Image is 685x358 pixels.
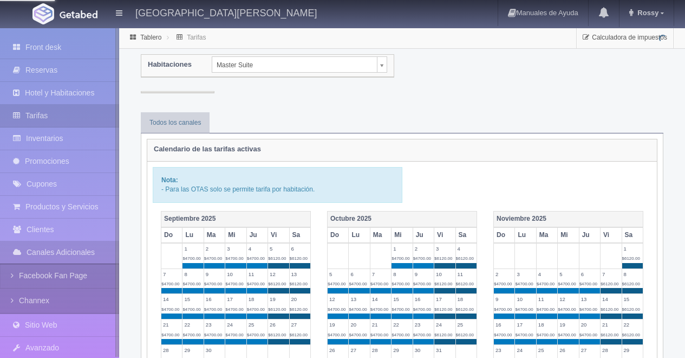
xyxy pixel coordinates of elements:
[204,319,225,330] label: 23
[217,57,373,73] span: Master Suite
[456,307,474,312] span: $6120.00
[413,319,434,330] label: 23
[140,55,204,74] label: Habitaciones
[327,212,477,227] th: Octubre 2025
[601,307,618,312] span: $6120.00
[161,282,179,286] span: $4700.00
[622,307,640,312] span: $6120.00
[204,294,225,304] label: 16
[247,307,265,312] span: $4700.00
[515,227,536,243] th: Lu
[290,294,310,304] label: 20
[622,227,643,243] th: Sa
[413,282,431,286] span: $4700.00
[370,319,391,330] label: 21
[493,227,514,243] th: Do
[537,294,557,304] label: 11
[349,307,367,312] span: $4700.00
[434,294,455,304] label: 17
[558,282,576,286] span: $4700.00
[456,282,474,286] span: $6120.00
[537,333,554,337] span: $4700.00
[536,227,557,243] th: Ma
[494,269,514,279] label: 2
[622,345,643,355] label: 29
[558,227,579,243] th: Mi
[182,294,203,304] label: 15
[601,269,621,279] label: 7
[290,333,308,337] span: $6120.00
[141,112,210,133] a: Todos los canales
[622,333,640,337] span: $6120.00
[537,319,557,330] label: 18
[456,244,477,254] label: 4
[434,345,455,355] label: 31
[328,307,345,312] span: $4700.00
[161,307,179,312] span: $4700.00
[204,333,222,337] span: $4700.00
[370,282,388,286] span: $4700.00
[328,333,345,337] span: $4700.00
[635,9,658,17] span: Rossy
[225,269,246,279] label: 10
[579,307,597,312] span: $4700.00
[182,227,204,243] th: Lu
[247,244,268,254] label: 4
[268,319,289,330] label: 26
[434,282,452,286] span: $6120.00
[392,319,412,330] label: 22
[558,269,578,279] label: 5
[579,319,600,330] label: 20
[579,227,600,243] th: Ju
[413,333,431,337] span: $4700.00
[413,345,434,355] label: 30
[434,307,452,312] span: $6120.00
[558,294,578,304] label: 12
[327,227,348,243] th: Do
[225,319,246,330] label: 24
[328,345,348,355] label: 26
[392,345,412,355] label: 29
[225,307,243,312] span: $4700.00
[622,244,643,254] label: 1
[246,227,268,243] th: Ju
[182,333,200,337] span: $4700.00
[370,307,388,312] span: $4700.00
[161,345,182,355] label: 28
[434,244,455,254] label: 3
[212,56,387,73] a: Master Suite
[204,307,222,312] span: $4700.00
[601,294,621,304] label: 14
[268,294,289,304] label: 19
[349,282,367,286] span: $4700.00
[204,244,225,254] label: 2
[494,319,514,330] label: 16
[370,345,391,355] label: 28
[392,256,409,261] span: $4700.00
[558,319,578,330] label: 19
[290,282,308,286] span: $6120.00
[515,307,533,312] span: $4700.00
[225,294,246,304] label: 17
[558,333,576,337] span: $4700.00
[494,294,514,304] label: 9
[349,345,369,355] label: 27
[187,34,206,41] a: Tarifas
[456,256,474,261] span: $6120.00
[392,244,412,254] label: 1
[290,244,310,254] label: 6
[290,307,308,312] span: $6120.00
[515,282,533,286] span: $4700.00
[601,333,618,337] span: $6120.00
[493,212,643,227] th: Noviembre 2025
[413,227,434,243] th: Ju
[328,294,348,304] label: 12
[140,34,161,41] a: Tablero
[413,256,431,261] span: $4700.00
[494,307,512,312] span: $4700.00
[579,282,597,286] span: $4700.00
[494,282,512,286] span: $4700.00
[515,294,536,304] label: 10
[601,345,621,355] label: 28
[434,319,455,330] label: 24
